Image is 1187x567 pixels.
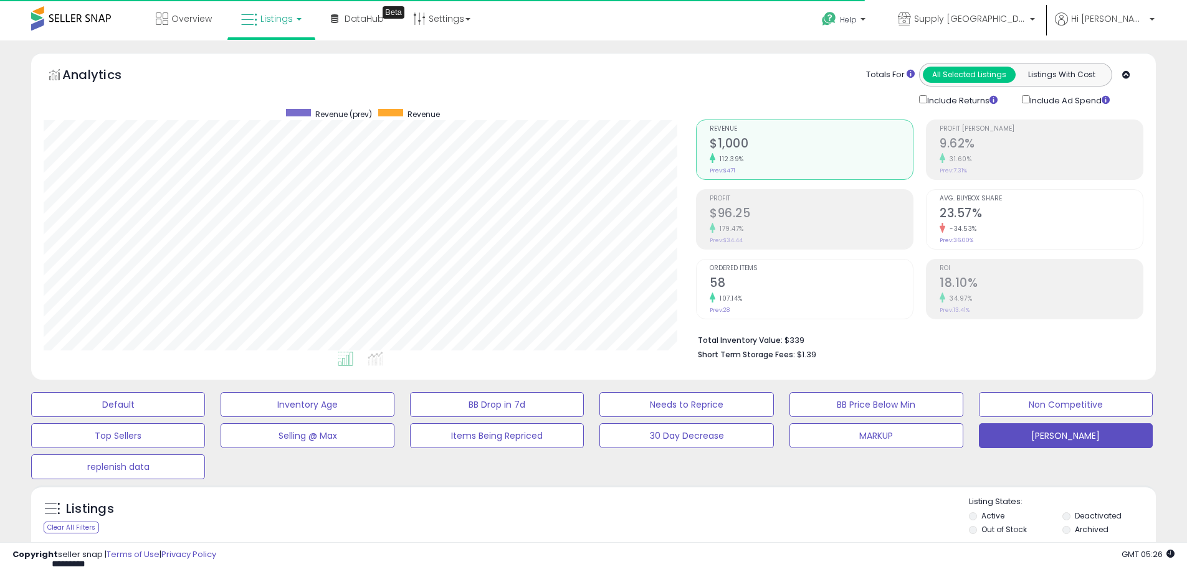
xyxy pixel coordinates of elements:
b: Total Inventory Value: [698,335,783,345]
label: Archived [1075,524,1108,535]
button: Items Being Repriced [410,423,584,448]
small: Prev: 28 [710,306,730,314]
small: 112.39% [715,154,744,164]
span: Listings [260,12,293,25]
span: ROI [940,265,1143,272]
small: Prev: 13.41% [940,306,970,314]
span: 2025-09-16 05:26 GMT [1122,548,1175,560]
span: DataHub [345,12,384,25]
p: Listing States: [969,496,1156,508]
button: [PERSON_NAME] [979,423,1153,448]
h2: 58 [710,276,913,293]
div: Include Ad Spend [1013,93,1130,107]
button: replenish data [31,454,205,479]
div: Totals For [866,69,915,81]
button: 30 Day Decrease [599,423,773,448]
span: Hi [PERSON_NAME] [1071,12,1146,25]
li: $339 [698,332,1134,347]
button: Default [31,392,205,417]
button: MARKUP [789,423,963,448]
div: Include Returns [910,93,1013,107]
small: Prev: 36.00% [940,237,973,244]
h2: 23.57% [940,206,1143,223]
label: Deactivated [1075,510,1122,521]
button: Listings With Cost [1015,67,1108,83]
button: All Selected Listings [923,67,1016,83]
span: Ordered Items [710,265,913,272]
span: Revenue [408,109,440,119]
button: Top Sellers [31,423,205,448]
span: Revenue [710,126,913,133]
label: Active [981,510,1004,521]
small: 179.47% [715,224,744,233]
span: Profit [710,195,913,202]
div: seller snap | | [12,549,216,561]
b: Short Term Storage Fees: [698,349,795,360]
span: $1.39 [797,349,816,360]
i: Get Help [821,11,837,27]
span: Revenue (prev) [315,109,372,119]
small: 107.14% [715,294,743,303]
button: Non Competitive [979,392,1153,417]
span: Supply [GEOGRAPHIC_DATA] [914,12,1026,25]
small: Prev: $34.44 [710,237,743,244]
small: Prev: $471 [710,167,735,174]
small: Prev: 7.31% [940,167,967,174]
span: Profit [PERSON_NAME] [940,126,1143,133]
h2: $1,000 [710,136,913,153]
div: Clear All Filters [44,522,99,533]
span: Help [840,14,857,25]
h2: $96.25 [710,206,913,223]
a: Privacy Policy [161,548,216,560]
a: Terms of Use [107,548,160,560]
small: 34.97% [945,294,972,303]
div: Tooltip anchor [383,6,404,19]
span: Overview [171,12,212,25]
button: Needs to Reprice [599,392,773,417]
h2: 9.62% [940,136,1143,153]
button: BB Price Below Min [789,392,963,417]
button: BB Drop in 7d [410,392,584,417]
h2: 18.10% [940,276,1143,293]
small: 31.60% [945,154,971,164]
span: Avg. Buybox Share [940,195,1143,202]
small: -34.53% [945,224,977,233]
h5: Listings [66,500,114,518]
a: Help [812,2,878,40]
h5: Analytics [62,66,146,87]
a: Hi [PERSON_NAME] [1055,12,1155,40]
button: Selling @ Max [221,423,394,448]
strong: Copyright [12,548,58,560]
button: Inventory Age [221,392,394,417]
label: Out of Stock [981,524,1027,535]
